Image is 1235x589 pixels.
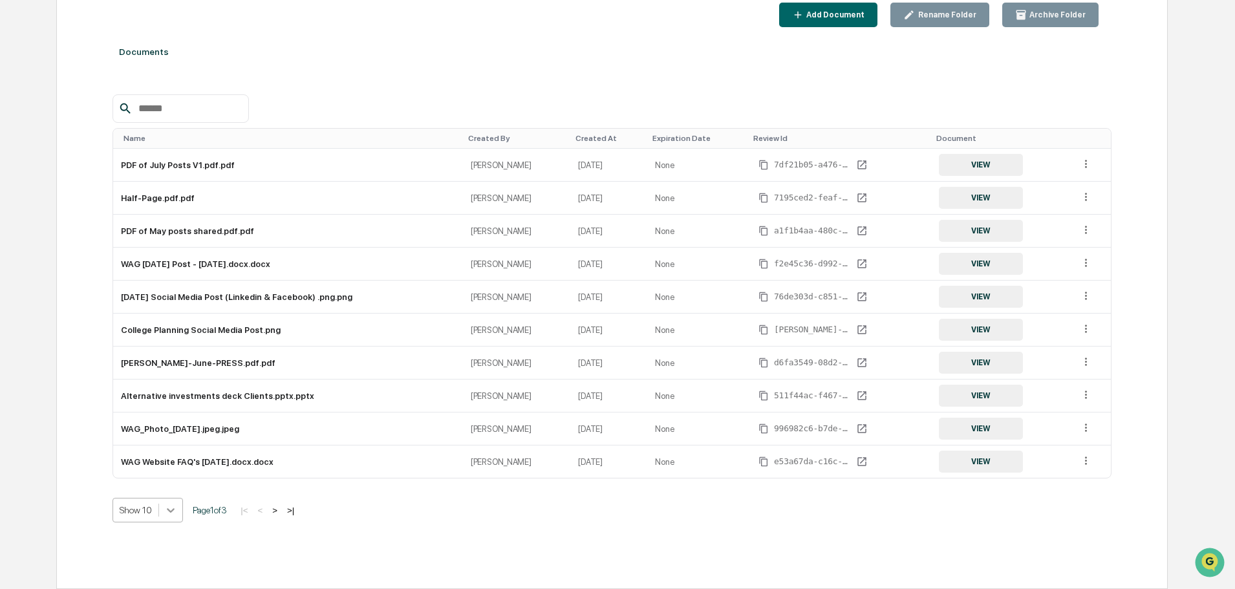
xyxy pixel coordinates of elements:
a: View Review [854,223,870,239]
button: Start new chat [220,103,235,118]
button: Archive Folder [1002,3,1099,28]
div: Past conversations [13,144,87,154]
td: None [647,182,748,215]
span: [PERSON_NAME] [40,176,105,186]
span: Preclearance [26,264,83,277]
td: [DATE] [570,182,647,215]
div: Toggle SortBy [468,134,565,143]
a: View Review [854,322,870,337]
div: Documents [113,34,1111,70]
button: |< [237,505,252,516]
a: View Review [854,454,870,469]
button: < [253,505,266,516]
div: Start new chat [58,99,212,112]
button: Copy Id [756,190,771,206]
div: Toggle SortBy [575,134,642,143]
img: Tammy Steffen [13,198,34,219]
a: View Review [854,355,870,370]
a: View Review [854,388,870,403]
button: Rename Folder [890,3,989,28]
td: [PERSON_NAME] [463,445,570,478]
td: PDF of July Posts V1.pdf.pdf [113,149,463,182]
td: [DATE] [570,248,647,281]
span: • [107,176,112,186]
td: None [647,347,748,380]
a: View Review [854,256,870,272]
td: [PERSON_NAME] [463,149,570,182]
span: [DATE] [114,176,141,186]
button: Copy Id [756,223,771,239]
td: [PERSON_NAME] [463,347,570,380]
button: VIEW [939,418,1023,440]
td: [DATE] [570,380,647,412]
td: [PERSON_NAME] [463,281,570,314]
a: View Review [854,157,870,173]
div: Toggle SortBy [753,134,926,143]
td: None [647,314,748,347]
span: d6fa3549-08d2-49aa-a70d-8795078a011c [774,358,852,368]
td: WAG Website FAQ's [DATE].docx.docx [113,445,463,478]
div: Toggle SortBy [652,134,743,143]
td: None [647,281,748,314]
span: WILK-00001 [774,325,852,335]
td: None [647,412,748,445]
button: Copy Id [756,322,771,337]
span: 7df21b05-a476-46a3-adf8-06a2ff8be08e [774,160,852,170]
span: Attestations [107,264,160,277]
button: Add Document [779,3,878,28]
button: Copy Id [756,388,771,403]
td: None [647,445,748,478]
button: VIEW [939,220,1023,242]
span: a1f1b4aa-480c-456b-94f4-5322ec6c2c3c [774,226,852,236]
a: View Review [854,421,870,436]
div: Toggle SortBy [124,134,458,143]
a: 🔎Data Lookup [8,284,87,307]
iframe: Open customer support [1194,546,1229,581]
td: Half-Page.pdf.pdf [113,182,463,215]
button: VIEW [939,319,1023,341]
span: 996982c6-b7de-439d-ae9b-f7e97252dc80 [774,423,852,434]
button: >| [283,505,298,516]
td: [PERSON_NAME] [463,380,570,412]
span: • [107,211,112,221]
td: [DATE] Social Media Post (Linkedin & Facebook) .png.png [113,281,463,314]
div: 🔎 [13,290,23,301]
button: Copy Id [756,355,771,370]
td: College Planning Social Media Post.png [113,314,463,347]
td: [DATE] [570,445,647,478]
img: Tammy Steffen [13,164,34,184]
td: [PERSON_NAME] [463,248,570,281]
span: 7195ced2-feaf-4473-9852-0c082f6c56b0 [774,193,852,203]
span: f2e45c36-d992-4944-a549-dee745c2df3f [774,259,852,269]
div: Archive Folder [1027,10,1086,19]
td: None [647,149,748,182]
td: [PERSON_NAME]-June-PRESS.pdf.pdf [113,347,463,380]
div: Toggle SortBy [1082,134,1106,143]
td: PDF of May posts shared.pdf.pdf [113,215,463,248]
a: View Review [854,289,870,305]
span: 511f44ac-f467-49e9-946d-3515ac210c2a [774,391,852,401]
button: > [268,505,281,516]
img: 8933085812038_c878075ebb4cc5468115_72.jpg [27,99,50,122]
td: [PERSON_NAME] [463,314,570,347]
a: 🗄️Attestations [89,259,166,283]
button: Copy Id [756,421,771,436]
button: VIEW [939,385,1023,407]
div: 🖐️ [13,266,23,276]
td: [DATE] [570,412,647,445]
div: We're available if you need us! [58,112,178,122]
td: [DATE] [570,215,647,248]
button: Copy Id [756,454,771,469]
td: [PERSON_NAME] [463,412,570,445]
td: [DATE] [570,281,647,314]
td: [DATE] [570,149,647,182]
button: VIEW [939,187,1023,209]
span: Data Lookup [26,289,81,302]
span: Pylon [129,321,156,330]
td: Alternative investments deck Clients.pptx.pptx [113,380,463,412]
button: VIEW [939,154,1023,176]
span: e53a67da-c16c-4114-a4b7-7aedf4ee9220 [774,456,852,467]
button: Copy Id [756,256,771,272]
